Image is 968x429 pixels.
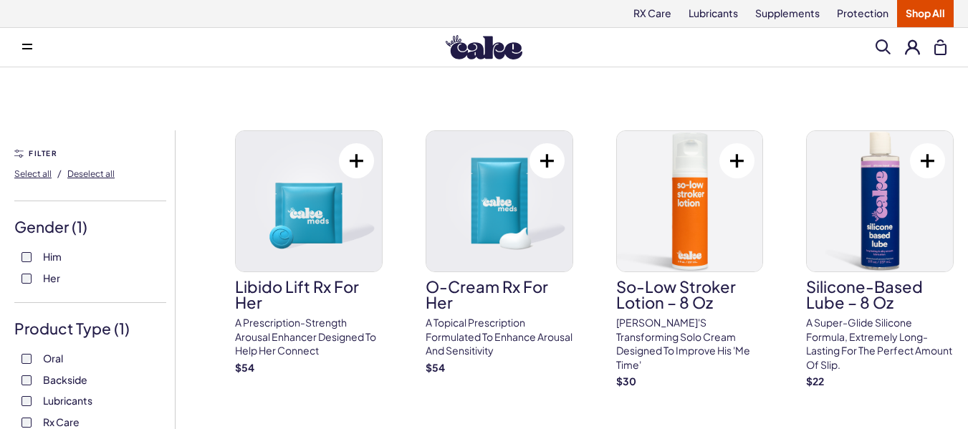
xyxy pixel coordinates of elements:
span: Backside [43,370,87,389]
span: / [57,167,62,180]
p: A super-glide silicone formula, extremely long-lasting for the perfect amount of slip. [806,316,954,372]
button: Deselect all [67,162,115,185]
strong: $ 54 [426,361,445,374]
a: O-Cream Rx for HerO-Cream Rx for HerA topical prescription formulated to enhance arousal and sens... [426,130,573,375]
strong: $ 54 [235,361,254,374]
input: Rx Care [21,418,32,428]
a: Silicone-Based Lube – 8 ozSilicone-Based Lube – 8 ozA super-glide silicone formula, extremely lon... [806,130,954,389]
input: Her [21,274,32,284]
a: Libido Lift Rx For HerLibido Lift Rx For HerA prescription-strength arousal enhancer designed to ... [235,130,383,375]
span: Oral [43,349,63,367]
img: Silicone-Based Lube – 8 oz [807,131,953,271]
h3: Silicone-Based Lube – 8 oz [806,279,954,310]
p: A prescription-strength arousal enhancer designed to help her connect [235,316,383,358]
input: Oral [21,354,32,364]
p: [PERSON_NAME]'s transforming solo cream designed to improve his 'me time' [616,316,764,372]
h3: Libido Lift Rx For Her [235,279,383,310]
h3: O-Cream Rx for Her [426,279,573,310]
img: Libido Lift Rx For Her [236,131,382,271]
input: Lubricants [21,396,32,406]
input: Backside [21,375,32,385]
img: So-Low Stroker Lotion – 8 oz [617,131,763,271]
img: Hello Cake [446,35,522,59]
h3: So-Low Stroker Lotion – 8 oz [616,279,764,310]
strong: $ 22 [806,375,824,387]
strong: $ 30 [616,375,636,387]
span: Select all [14,168,52,179]
span: Him [43,247,62,266]
a: So-Low Stroker Lotion – 8 ozSo-Low Stroker Lotion – 8 oz[PERSON_NAME]'s transforming solo cream d... [616,130,764,389]
p: A topical prescription formulated to enhance arousal and sensitivity [426,316,573,358]
button: Select all [14,162,52,185]
span: Her [43,269,60,287]
img: O-Cream Rx for Her [426,131,572,271]
span: Deselect all [67,168,115,179]
input: Him [21,252,32,262]
span: Lubricants [43,391,92,410]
